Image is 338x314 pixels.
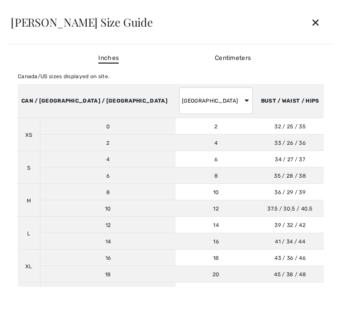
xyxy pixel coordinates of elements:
[40,118,176,135] td: 0
[98,53,119,64] span: Inches
[274,140,306,146] span: 33 / 26 / 36
[176,282,256,299] td: 22
[176,250,256,266] td: 18
[18,250,40,282] td: XL
[40,200,176,217] td: 10
[274,173,306,179] span: 35 / 28 / 38
[18,217,40,250] td: L
[256,84,324,118] th: BUST / WAIST / HIPS
[18,84,176,118] th: CAN / [GEOGRAPHIC_DATA] / [GEOGRAPHIC_DATA]
[18,151,40,184] td: S
[18,118,40,151] td: XS
[11,16,304,28] div: [PERSON_NAME] Size Guide
[275,156,305,163] span: 34 / 27 / 37
[40,250,176,266] td: 16
[176,167,256,184] td: 8
[275,238,305,245] span: 41 / 34 / 44
[267,206,312,212] span: 37.5 / 30.5 / 40.5
[176,217,256,233] td: 14
[215,54,251,62] span: Centimeters
[40,167,176,184] td: 6
[274,189,306,195] span: 36 / 29 / 39
[40,151,176,167] td: 4
[176,135,256,151] td: 4
[40,282,176,299] td: 20
[176,233,256,250] td: 16
[176,118,256,135] td: 2
[40,217,176,233] td: 12
[40,135,176,151] td: 2
[176,266,256,282] td: 20
[40,184,176,200] td: 8
[304,13,327,32] div: ✕
[274,255,306,261] span: 43 / 36 / 46
[40,266,176,282] td: 18
[274,222,306,228] span: 39 / 32 / 42
[21,6,39,14] span: Chat
[274,123,306,130] span: 32 / 25 / 35
[18,72,324,80] div: Canada/US sizes displayed on site.
[18,184,40,217] td: M
[40,233,176,250] td: 14
[274,271,306,278] span: 45 / 38 / 48
[176,184,256,200] td: 10
[176,200,256,217] td: 12
[176,151,256,167] td: 6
